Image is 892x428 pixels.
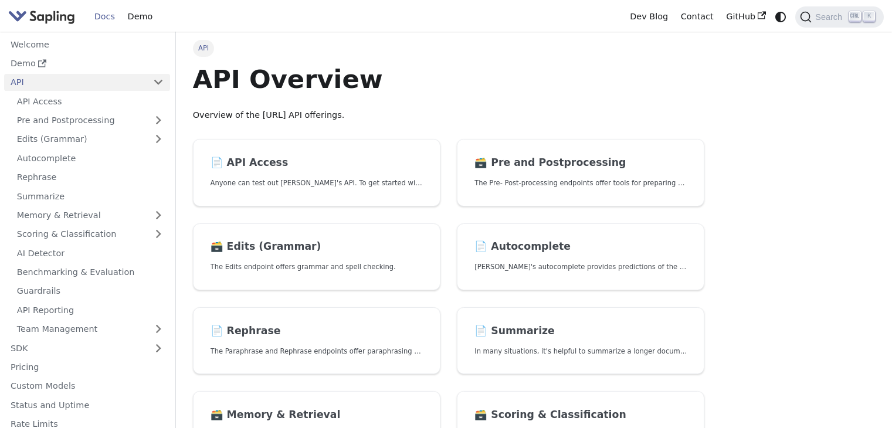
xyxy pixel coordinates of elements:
[474,178,687,189] p: The Pre- Post-processing endpoints offer tools for preparing your text data for ingestation as we...
[863,11,875,22] kbd: K
[4,339,147,356] a: SDK
[88,8,121,26] a: Docs
[11,283,170,300] a: Guardrails
[4,359,170,376] a: Pricing
[457,139,704,206] a: 🗃️ Pre and PostprocessingThe Pre- Post-processing endpoints offer tools for preparing your text d...
[11,301,170,318] a: API Reporting
[193,108,705,123] p: Overview of the [URL] API offerings.
[11,226,170,243] a: Scoring & Classification
[720,8,772,26] a: GitHub
[474,261,687,273] p: Sapling's autocomplete provides predictions of the next few characters or words
[193,40,215,56] span: API
[211,325,423,338] h2: Rephrase
[193,40,705,56] nav: Breadcrumbs
[211,157,423,169] h2: API Access
[474,346,687,357] p: In many situations, it's helpful to summarize a longer document into a shorter, more easily diges...
[8,8,79,25] a: Sapling.ai
[147,339,170,356] button: Expand sidebar category 'SDK'
[211,240,423,253] h2: Edits (Grammar)
[211,409,423,422] h2: Memory & Retrieval
[4,396,170,413] a: Status and Uptime
[11,321,170,338] a: Team Management
[4,74,147,91] a: API
[11,264,170,281] a: Benchmarking & Evaluation
[772,8,789,25] button: Switch between dark and light mode (currently system mode)
[11,207,170,224] a: Memory & Retrieval
[193,307,440,375] a: 📄️ RephraseThe Paraphrase and Rephrase endpoints offer paraphrasing for particular styles.
[4,55,170,72] a: Demo
[147,74,170,91] button: Collapse sidebar category 'API'
[457,223,704,291] a: 📄️ Autocomplete[PERSON_NAME]'s autocomplete provides predictions of the next few characters or words
[11,93,170,110] a: API Access
[121,8,159,26] a: Demo
[11,131,170,148] a: Edits (Grammar)
[4,36,170,53] a: Welcome
[193,63,705,95] h1: API Overview
[193,139,440,206] a: 📄️ API AccessAnyone can test out [PERSON_NAME]'s API. To get started with the API, simply:
[11,244,170,261] a: AI Detector
[11,188,170,205] a: Summarize
[457,307,704,375] a: 📄️ SummarizeIn many situations, it's helpful to summarize a longer document into a shorter, more ...
[812,12,849,22] span: Search
[211,178,423,189] p: Anyone can test out Sapling's API. To get started with the API, simply:
[474,240,687,253] h2: Autocomplete
[11,150,170,167] a: Autocomplete
[474,157,687,169] h2: Pre and Postprocessing
[474,409,687,422] h2: Scoring & Classification
[11,169,170,186] a: Rephrase
[11,112,170,129] a: Pre and Postprocessing
[623,8,674,26] a: Dev Blog
[211,261,423,273] p: The Edits endpoint offers grammar and spell checking.
[193,223,440,291] a: 🗃️ Edits (Grammar)The Edits endpoint offers grammar and spell checking.
[4,378,170,395] a: Custom Models
[795,6,883,28] button: Search (Ctrl+K)
[8,8,75,25] img: Sapling.ai
[674,8,720,26] a: Contact
[474,325,687,338] h2: Summarize
[211,346,423,357] p: The Paraphrase and Rephrase endpoints offer paraphrasing for particular styles.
